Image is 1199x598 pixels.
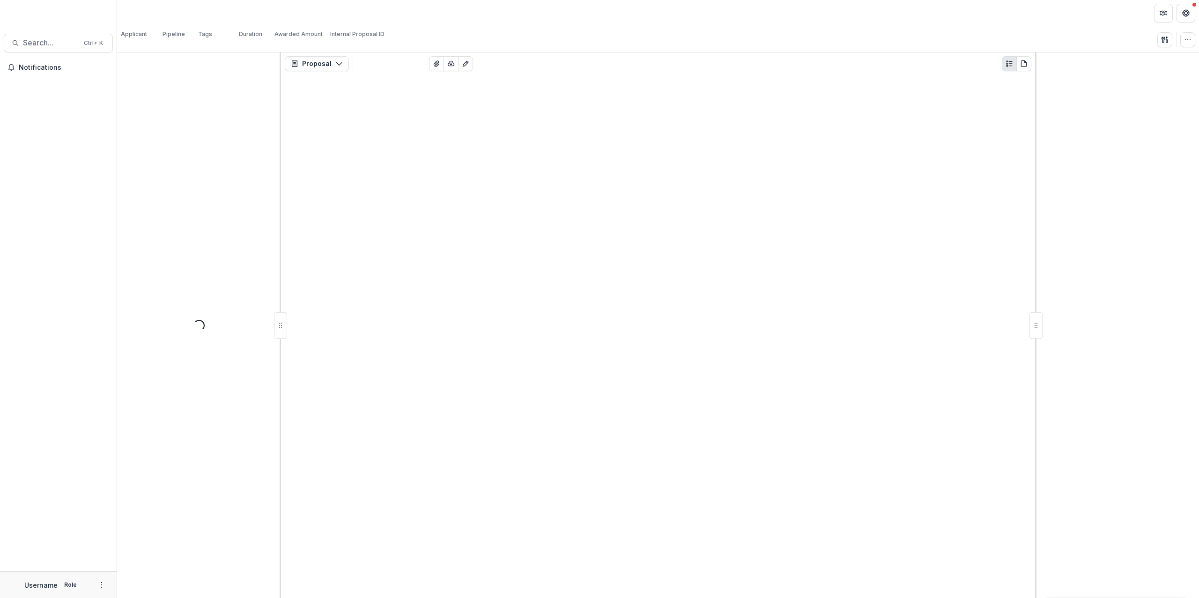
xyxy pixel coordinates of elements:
[429,56,444,71] button: View Attached Files
[198,30,212,38] p: Tags
[96,579,107,591] button: More
[1002,56,1017,71] button: Plaintext view
[163,30,185,38] p: Pipeline
[1177,4,1195,22] button: Get Help
[121,30,147,38] p: Applicant
[4,60,113,75] button: Notifications
[330,30,385,38] p: Internal Proposal ID
[4,34,113,52] button: Search...
[23,38,78,47] span: Search...
[19,64,109,72] span: Notifications
[274,30,323,38] p: Awarded Amount
[82,38,105,48] div: Ctrl + K
[61,581,80,589] p: Role
[1154,4,1173,22] button: Partners
[239,30,262,38] p: Duration
[1016,56,1031,71] button: PDF view
[24,580,58,590] p: Username
[285,56,349,71] button: Proposal
[458,56,473,71] button: Edit as form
